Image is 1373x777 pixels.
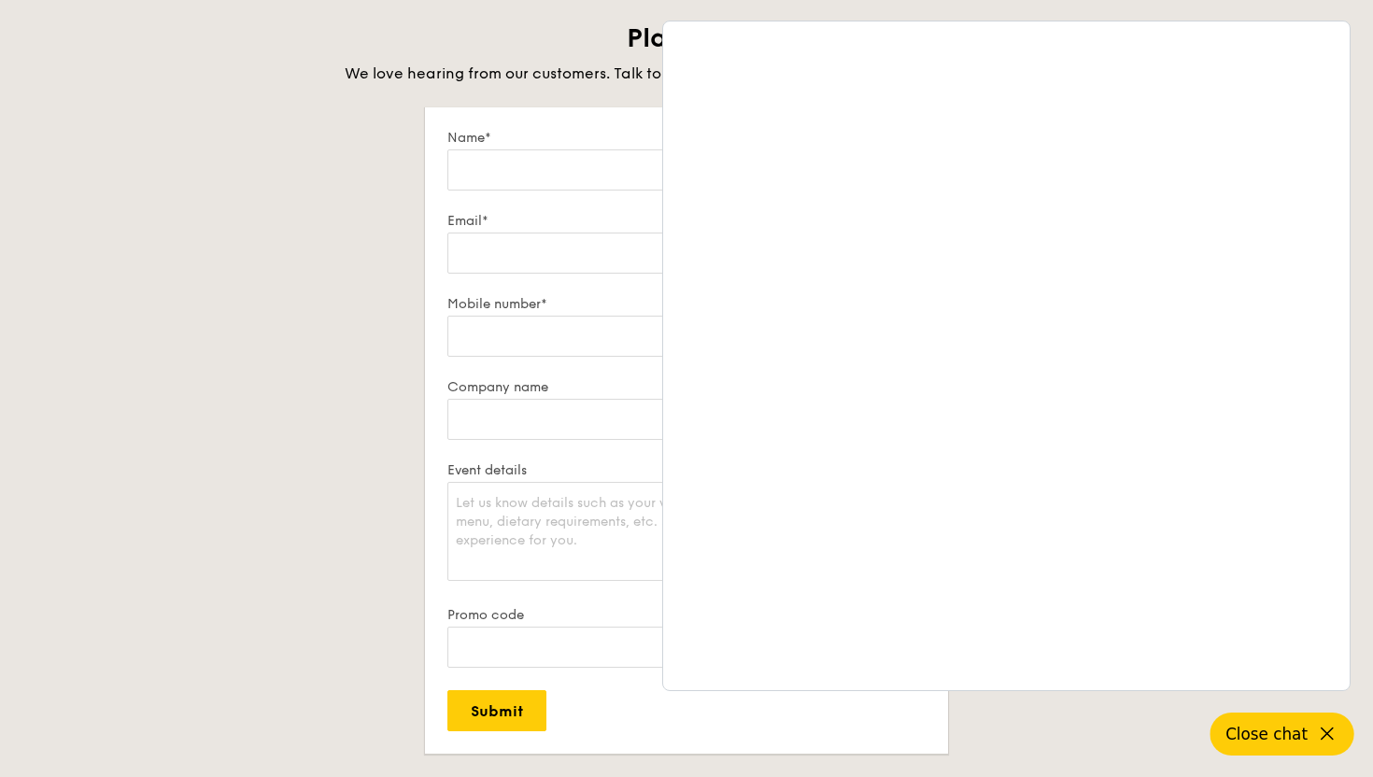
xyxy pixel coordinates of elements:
[447,690,546,731] input: Submit
[447,379,679,395] label: Company name
[447,130,679,146] label: Name*
[447,462,926,478] label: Event details
[627,22,747,54] span: Plan now
[345,64,1029,82] span: We love hearing from our customers. Talk to us about anything. We are here to listen and help.
[447,296,679,312] label: Mobile number*
[447,482,926,581] textarea: Let us know details such as your venue address, event time, preferred menu, dietary requirements,...
[447,213,926,229] label: Email*
[447,607,926,623] label: Promo code
[1210,713,1354,756] button: Close chat
[1225,725,1308,743] span: Close chat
